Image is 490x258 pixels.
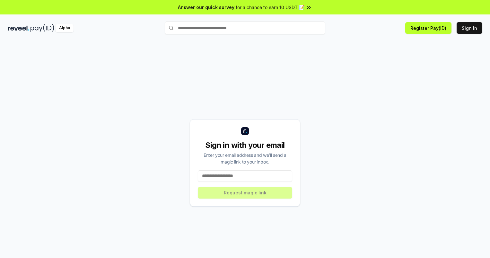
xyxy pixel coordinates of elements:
img: reveel_dark [8,24,29,32]
button: Sign In [457,22,482,34]
div: Enter your email address and we’ll send a magic link to your inbox. [198,152,292,165]
img: logo_small [241,127,249,135]
div: Alpha [56,24,74,32]
button: Register Pay(ID) [405,22,451,34]
span: for a chance to earn 10 USDT 📝 [236,4,304,11]
img: pay_id [31,24,54,32]
div: Sign in with your email [198,140,292,150]
span: Answer our quick survey [178,4,234,11]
